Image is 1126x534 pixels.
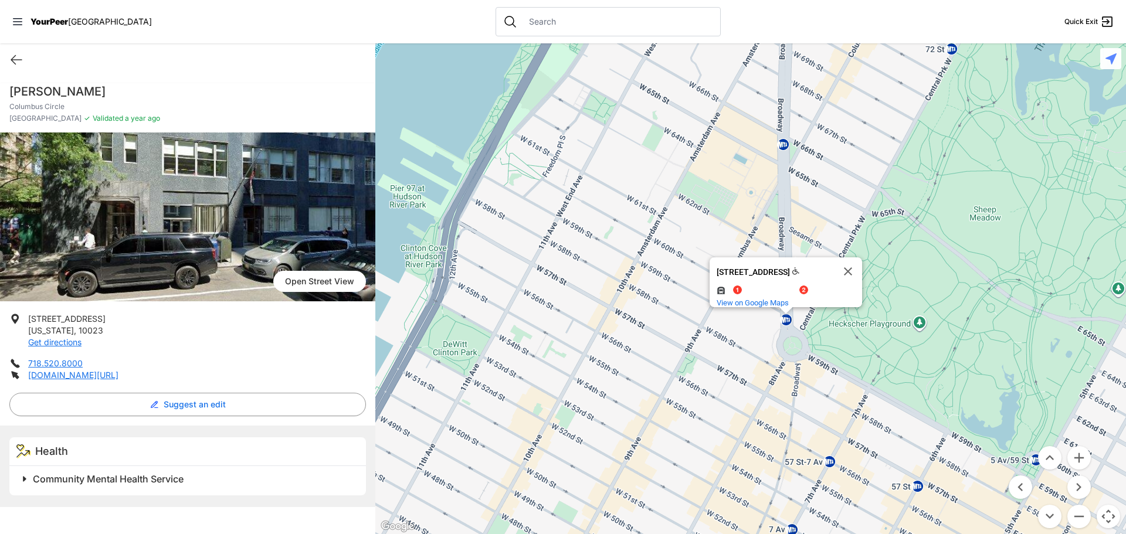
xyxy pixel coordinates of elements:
[28,337,82,347] a: Get directions
[717,286,725,295] img: Subway
[74,325,76,335] span: ,
[1067,505,1091,528] button: Zoom out
[273,271,366,292] span: Open Street View
[28,325,74,335] span: [US_STATE]
[9,102,366,111] p: Columbus Circle
[378,519,417,534] a: Open this area in Google Maps (opens a new window)
[522,16,713,28] input: Search
[717,267,790,277] span: [STREET_ADDRESS]
[9,114,82,123] span: [GEOGRAPHIC_DATA]
[123,114,160,123] span: a year ago
[834,257,862,285] button: Close
[710,257,862,307] div: 59 St-Columbus Circle
[1009,475,1032,499] button: Move left
[1064,17,1098,26] span: Quick Exit
[1067,475,1091,499] button: Move right
[93,114,123,123] span: Validated
[30,16,68,26] span: YourPeer
[28,370,118,380] a: [DOMAIN_NAME][URL]
[1067,446,1091,470] button: Zoom in
[79,325,103,335] span: 10023
[378,519,417,534] img: Google
[28,314,106,324] span: [STREET_ADDRESS]
[84,114,90,123] span: ✓
[164,399,226,410] span: Suggest an edit
[9,83,366,100] h1: [PERSON_NAME]
[33,473,184,485] span: Community Mental Health Service
[9,393,366,416] button: Suggest an edit
[1038,505,1061,528] button: Move down
[68,16,152,26] span: [GEOGRAPHIC_DATA]
[733,285,742,294] img: 1 Line
[1038,446,1061,470] button: Move up
[717,298,789,307] a: View on Google Maps
[792,267,799,275] div: Station is accessible
[35,445,68,457] span: Health
[28,358,83,368] a: 718.520.8000
[30,18,152,25] a: YourPeer[GEOGRAPHIC_DATA]
[1097,505,1120,528] button: Map camera controls
[1064,15,1114,29] a: Quick Exit
[799,285,808,294] img: 2 Line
